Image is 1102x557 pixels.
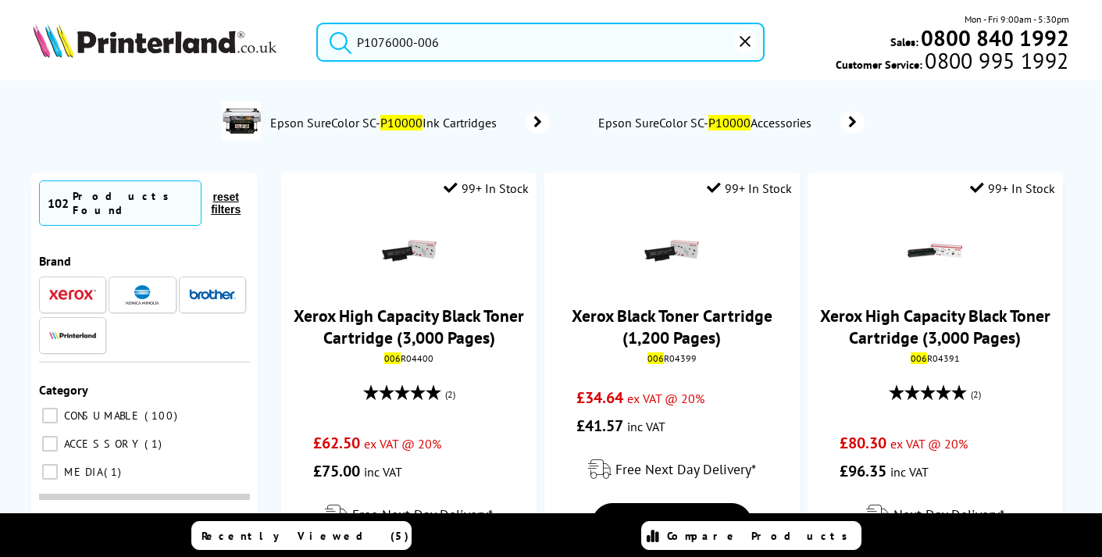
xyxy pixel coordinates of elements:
span: Free Next Day Delivery* [352,505,493,523]
input: CONSUMABLE 100 [42,408,58,423]
span: Customer Service: [836,53,1068,72]
a: Recently Viewed (5) [191,521,412,550]
span: Mon - Fri 9:00am - 5:30pm [965,12,1069,27]
div: Products Found [73,189,193,217]
span: CONSUMABLE [60,409,143,423]
img: C11CE17001A0-conspage.jpg [222,102,261,141]
a: Xerox Black Toner Cartridge (1,200 Pages) [572,305,772,348]
div: 99+ In Stock [970,180,1055,196]
img: Xerox [49,289,96,300]
span: Next Day Delivery* [893,505,1004,523]
span: MEDIA [60,465,102,479]
b: 0800 840 1992 [921,23,1069,52]
span: £80.30 [840,433,886,453]
mark: P10000 [708,115,751,130]
img: Xerox-C230-C235-HC-BlackToner-Small.gif [908,223,962,278]
img: Printerland Logo [33,23,276,58]
span: Recently Viewed (5) [201,529,409,543]
span: Free Next Day Delivery* [615,460,756,478]
img: Konica Minolta [126,285,159,305]
span: £96.35 [840,461,886,481]
div: R04391 [819,352,1051,364]
a: Epson SureColor SC-P10000Ink Cartridges [269,102,550,144]
span: Epson SureColor SC- Accessories [597,115,817,130]
span: inc VAT [627,419,665,434]
a: Printerland Logo [33,23,297,61]
span: £75.00 [313,461,360,481]
span: Compare Products [667,529,856,543]
span: 1 [104,465,125,479]
span: ACCESSORY [60,437,143,451]
div: 99+ In Stock [707,180,792,196]
div: 99+ In Stock [444,180,529,196]
mark: 006 [384,352,401,364]
a: View [592,503,752,544]
input: Search pro [316,23,764,62]
span: £34.64 [576,387,623,408]
input: ACCESSORY 1 [42,436,58,452]
a: 0800 840 1992 [918,30,1069,45]
mark: P10000 [380,115,423,130]
span: (2) [971,380,981,409]
span: Epson SureColor SC- Ink Cartridges [269,115,502,130]
span: 1 [144,437,166,451]
a: Xerox High Capacity Black Toner Cartridge (3,000 Pages) [294,305,524,348]
div: modal_delivery [815,493,1055,537]
div: modal_delivery [552,448,792,491]
span: 102 [48,195,69,211]
span: inc VAT [364,464,402,480]
span: (2) [445,380,455,409]
mark: 006 [647,352,664,364]
span: ex VAT @ 20% [364,436,441,452]
div: R04400 [293,352,525,364]
button: reset filters [201,190,250,216]
img: Printerland [49,331,96,339]
mark: 006 [911,352,927,364]
a: Xerox High Capacity Black Toner Cartridge (3,000 Pages) [820,305,1050,348]
input: MEDIA 1 [42,464,58,480]
img: Xerox-Std-BlackToner-006R04399-Small.gif [644,223,699,278]
span: ex VAT @ 20% [627,391,704,406]
img: Brother [189,289,236,300]
span: 0800 995 1992 [922,53,1068,68]
span: inc VAT [890,464,929,480]
span: Sales: [890,34,918,49]
span: £41.57 [576,416,623,436]
span: 100 [144,409,181,423]
a: Epson SureColor SC-P10000Accessories [597,112,865,134]
span: ex VAT @ 20% [890,436,968,452]
div: modal_delivery [289,493,529,537]
span: £62.50 [313,433,360,453]
span: Category [39,382,88,398]
a: Compare Products [641,521,861,550]
span: Brand [39,253,71,269]
div: R04399 [556,352,788,364]
img: Xerox-HC-BlackToner-006R04400-Small.gif [382,223,437,278]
